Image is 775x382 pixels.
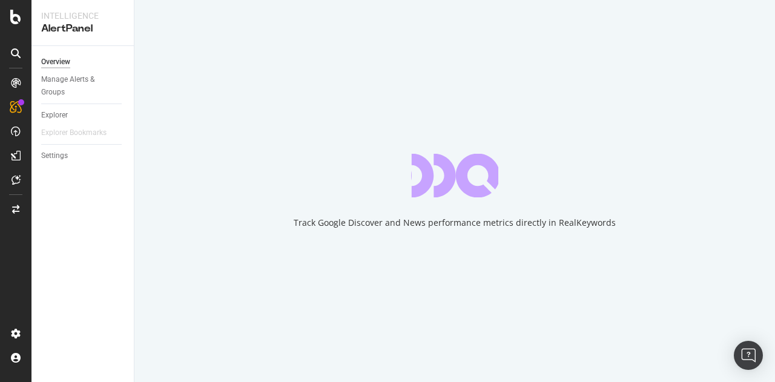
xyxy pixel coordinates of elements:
[41,22,124,36] div: AlertPanel
[41,73,125,99] a: Manage Alerts & Groups
[41,150,68,162] div: Settings
[734,341,763,370] div: Open Intercom Messenger
[294,217,616,229] div: Track Google Discover and News performance metrics directly in RealKeywords
[41,56,125,68] a: Overview
[41,150,125,162] a: Settings
[41,109,125,122] a: Explorer
[41,127,107,139] div: Explorer Bookmarks
[41,56,70,68] div: Overview
[41,10,124,22] div: Intelligence
[41,73,114,99] div: Manage Alerts & Groups
[41,109,68,122] div: Explorer
[411,154,498,197] div: animation
[41,127,119,139] a: Explorer Bookmarks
